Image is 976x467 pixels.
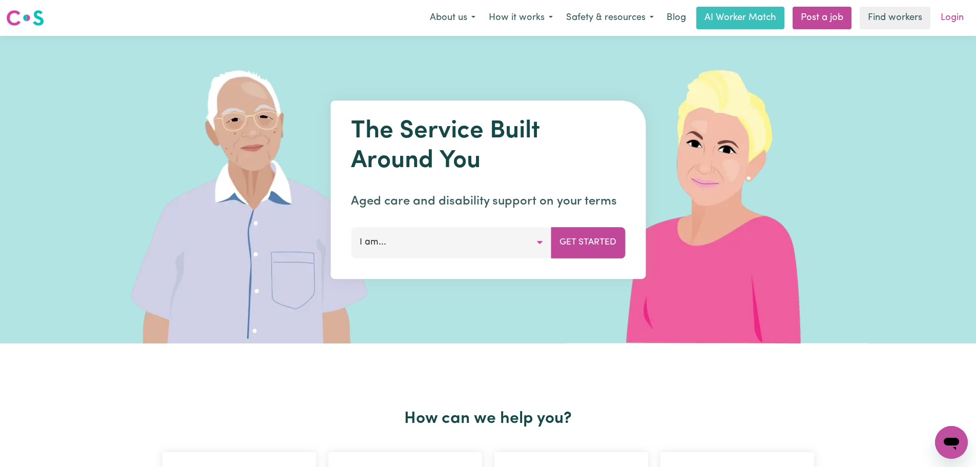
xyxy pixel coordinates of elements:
h1: The Service Built Around You [351,117,625,176]
a: Careseekers logo [6,6,44,30]
button: How it works [482,7,559,29]
p: Aged care and disability support on your terms [351,192,625,211]
a: Blog [660,7,692,29]
button: I am... [351,227,551,258]
button: Safety & resources [559,7,660,29]
a: Post a job [793,7,852,29]
iframe: Button to launch messaging window [935,426,968,459]
h2: How can we help you? [156,409,820,429]
a: AI Worker Match [696,7,784,29]
img: Careseekers logo [6,9,44,27]
button: About us [423,7,482,29]
button: Get Started [551,227,625,258]
a: Login [935,7,970,29]
a: Find workers [860,7,930,29]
